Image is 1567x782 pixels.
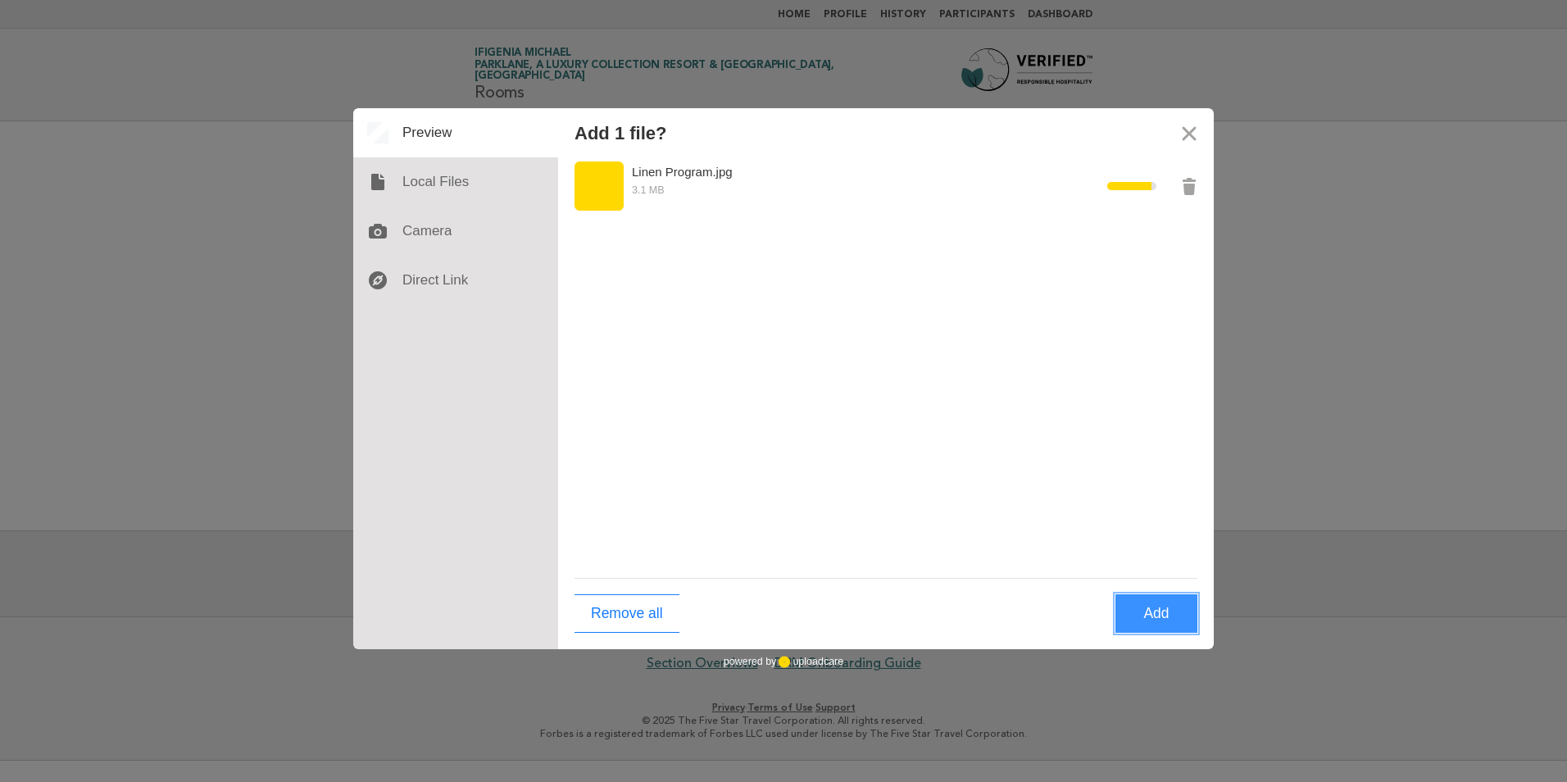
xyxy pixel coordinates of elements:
div: Preview Linen Program.jpg [575,161,1099,211]
div: Preview [353,108,558,157]
button: Close [1165,108,1214,157]
div: Linen Program.jpg [632,161,853,182]
div: Direct Link [353,256,558,305]
div: powered by [724,649,843,674]
button: Add [1115,594,1197,633]
div: Camera [353,207,558,256]
div: Add 1 file? [575,123,666,143]
div: Local Files [353,157,558,207]
button: Remove all [575,594,679,633]
a: uploadcare [776,656,843,668]
button: Remove Linen Program.jpg [1165,161,1214,211]
div: 3.1 MB [575,182,1083,198]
